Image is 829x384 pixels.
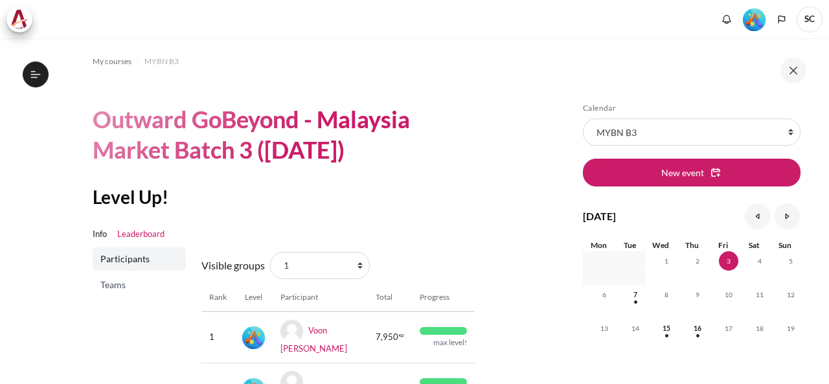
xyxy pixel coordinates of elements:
[412,284,474,311] th: Progress
[273,284,369,311] th: Participant
[688,324,707,332] a: Thursday, 16 October events
[10,10,28,29] img: Architeck
[750,285,769,304] span: 11
[797,6,823,32] span: SC
[750,251,769,271] span: 4
[685,240,699,250] span: Thu
[93,185,475,209] h2: Level Up!
[100,253,181,265] span: Participants
[201,258,265,273] label: Visible groups
[93,228,107,241] a: Info
[144,54,179,69] a: MYBN B3
[583,209,616,224] h4: [DATE]
[591,240,607,250] span: Mon
[749,240,760,250] span: Sat
[242,326,265,349] img: Level #5
[93,54,131,69] a: My courses
[93,56,131,67] span: My courses
[717,10,736,29] div: Show notification window with no new notifications
[688,319,707,338] span: 16
[688,285,707,304] span: 9
[583,103,801,113] h5: Calendar
[626,319,645,338] span: 14
[93,247,186,271] a: Participants
[797,6,823,32] a: User menu
[657,319,676,338] span: 15
[657,251,676,271] span: 1
[433,337,467,348] div: max level!
[743,7,766,31] div: Level #5
[661,166,704,179] span: New event
[657,324,676,332] a: Wednesday, 15 October events
[688,251,707,271] span: 2
[6,6,39,32] a: Architeck Architeck
[750,319,769,338] span: 18
[718,240,728,250] span: Fri
[626,285,645,304] span: 7
[657,285,676,304] span: 8
[242,325,265,349] div: Level #5
[781,251,801,271] span: 5
[201,311,234,363] td: 1
[583,159,801,186] button: New event
[144,56,179,67] span: MYBN B3
[781,319,801,338] span: 19
[624,240,636,250] span: Tue
[368,284,412,311] th: Total
[719,319,738,338] span: 17
[781,285,801,304] span: 12
[652,240,669,250] span: Wed
[93,104,475,165] h1: Outward GoBeyond - Malaysia Market Batch 3 ([DATE])
[719,285,738,304] span: 10
[707,251,738,285] td: Today
[100,278,181,291] span: Teams
[93,51,475,72] nav: Navigation bar
[376,331,398,344] span: 7,950
[778,240,791,250] span: Sun
[595,285,614,304] span: 6
[201,284,234,311] th: Rank
[626,291,645,299] a: Tuesday, 7 October events
[280,324,347,353] a: Voon [PERSON_NAME]
[595,319,614,338] span: 13
[93,273,186,297] a: Teams
[234,284,273,311] th: Level
[772,10,791,29] button: Languages
[743,8,766,31] img: Level #5
[719,251,738,271] span: 3
[398,333,404,337] span: xp
[738,7,771,31] a: Level #5
[117,228,165,241] a: Leaderboard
